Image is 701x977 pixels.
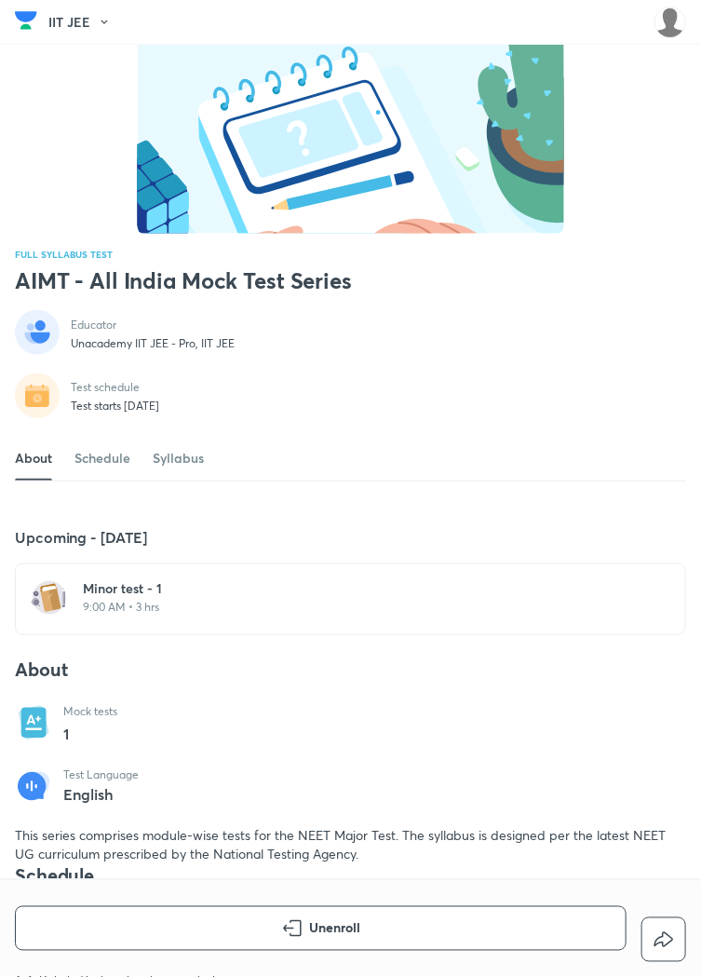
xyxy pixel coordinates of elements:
[15,7,37,34] img: Company Logo
[15,658,686,682] h4: About
[15,906,627,951] button: Unenroll
[63,787,139,804] p: English
[310,919,361,938] span: Unenroll
[31,579,68,617] img: test
[15,827,666,863] span: This series comprises module-wise tests for the NEET Major Test. The syllabus is designed per the...
[71,318,235,332] p: Educator
[15,436,52,481] a: About
[71,399,159,414] p: Test starts [DATE]
[83,600,640,615] p: 9:00 AM • 3 hrs
[15,265,492,295] h2: AIMT - All India Mock Test Series
[63,723,117,745] p: 1
[71,380,159,395] p: Test schedule
[15,249,686,260] p: FULL SYLLABUS TEST
[15,864,686,889] h4: Schedule
[63,704,117,719] p: Mock tests
[63,767,139,782] p: Test Language
[153,436,204,481] a: Syllabus
[74,436,130,481] a: Schedule
[15,7,37,39] a: Company Logo
[654,7,686,38] img: Nimbesh Doke
[15,526,686,549] h5: Upcoming - [DATE]
[83,579,640,598] h6: Minor test - 1
[48,8,122,36] button: IIT JEE
[71,336,235,351] p: Unacademy IIT JEE - Pro, IIT JEE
